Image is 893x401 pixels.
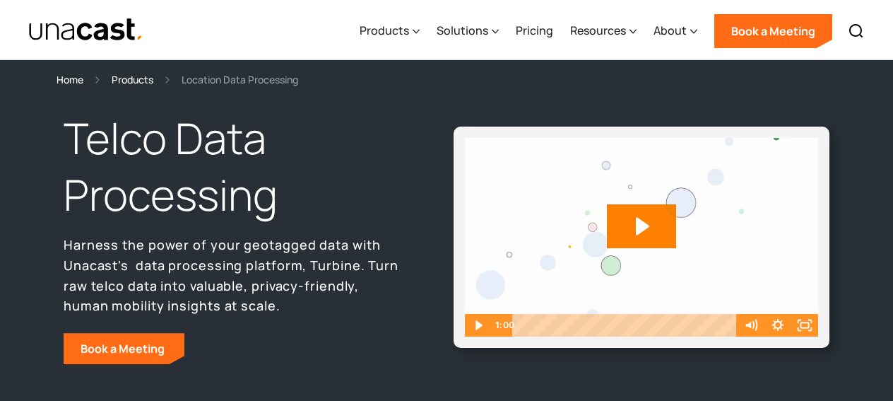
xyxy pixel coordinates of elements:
[360,22,409,39] div: Products
[28,18,143,42] a: home
[437,22,488,39] div: Solutions
[791,314,818,337] button: Fullscreen
[570,22,626,39] div: Resources
[848,23,865,40] img: Search icon
[607,204,676,249] button: Play Video: Unacast_Scale_Final
[182,71,298,88] div: Location Data Processing
[654,22,687,39] div: About
[57,71,83,88] a: Home
[714,14,832,48] a: Book a Meeting
[570,2,637,60] div: Resources
[437,2,499,60] div: Solutions
[522,314,731,337] div: Playbar
[465,138,818,337] img: Video Thumbnail
[64,235,401,316] p: Harness the power of your geotagged data with Unacast's data processing platform, Turbine. Turn r...
[738,314,764,337] button: Mute
[764,314,791,337] button: Show settings menu
[64,333,184,364] a: Book a Meeting
[360,2,420,60] div: Products
[654,2,697,60] div: About
[465,314,492,337] button: Play Video
[112,71,153,88] a: Products
[28,18,143,42] img: Unacast text logo
[516,2,553,60] a: Pricing
[64,110,401,223] h1: Telco Data Processing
